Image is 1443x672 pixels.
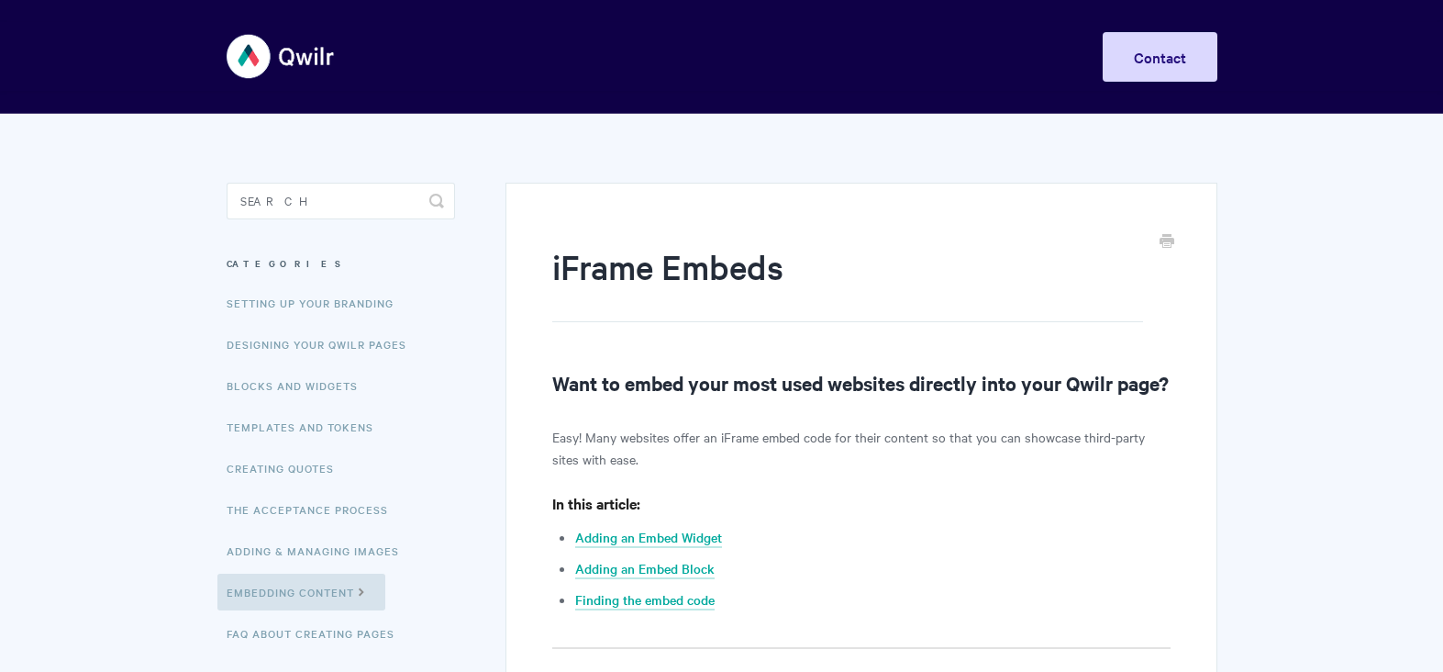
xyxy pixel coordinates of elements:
[552,243,1142,322] h1: iFrame Embeds
[575,590,715,610] a: Finding the embed code
[1160,232,1174,252] a: Print this Article
[552,368,1170,398] h2: Want to embed your most used websites directly into your Qwilr page?
[227,22,336,91] img: Qwilr Help Center
[227,491,402,528] a: The Acceptance Process
[552,426,1170,470] p: Easy! Many websites offer an iFrame embed code for their content so that you can showcase third-p...
[552,493,640,513] strong: In this article:
[575,559,715,579] a: Adding an Embed Block
[575,528,722,548] a: Adding an Embed Widget
[227,247,455,280] h3: Categories
[227,615,408,652] a: FAQ About Creating Pages
[227,183,455,219] input: Search
[217,574,385,610] a: Embedding Content
[227,532,413,569] a: Adding & Managing Images
[227,285,407,321] a: Setting up your Branding
[227,326,420,363] a: Designing Your Qwilr Pages
[227,450,348,487] a: Creating Quotes
[227,409,387,445] a: Templates and Tokens
[227,367,372,404] a: Blocks and Widgets
[1103,32,1217,82] a: Contact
